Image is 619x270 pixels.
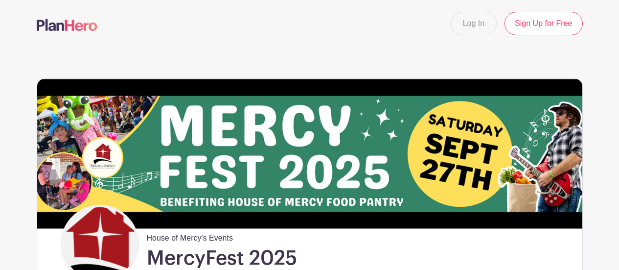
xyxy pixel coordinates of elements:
[37,79,582,228] img: Mercy-Fest-Banner-Plan-Hero.jpg
[504,12,582,35] a: Sign Up for Free
[37,19,97,31] img: logo-507f7623f17ff9eddc593b1ce0a138ce2505c220e1c5a4e2b4648c50719b7d32.svg
[147,228,233,244] span: House of Mercy's Events
[451,12,497,35] a: Log In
